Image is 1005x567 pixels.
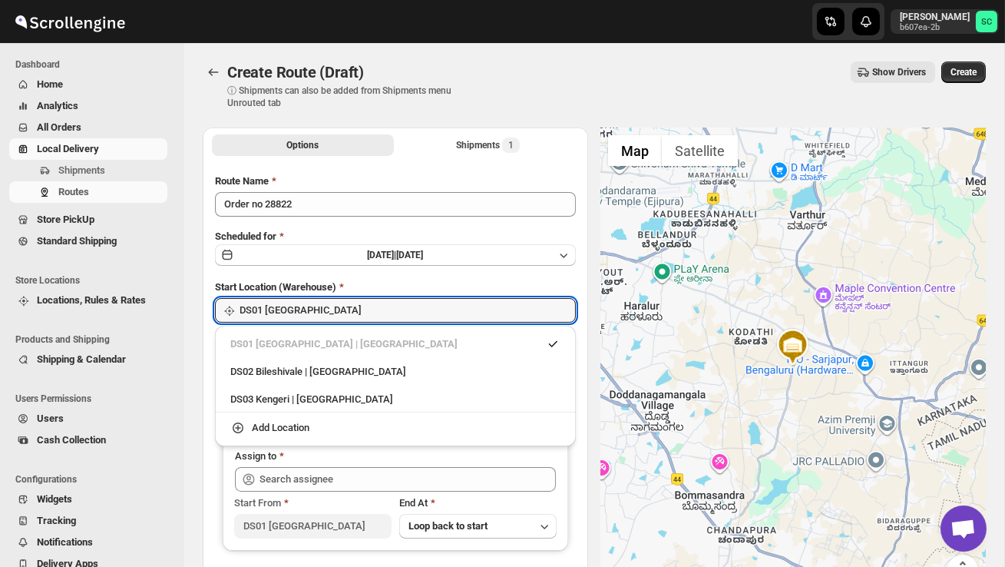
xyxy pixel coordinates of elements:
span: Tracking [37,515,76,526]
span: Configurations [15,473,174,486]
button: Home [9,74,167,95]
div: DS03 Kengeri | [GEOGRAPHIC_DATA] [230,392,560,407]
button: Widgets [9,489,167,510]
button: Selected Shipments [397,134,579,156]
span: Routes [58,186,89,197]
div: DS01 [GEOGRAPHIC_DATA] | [GEOGRAPHIC_DATA] [230,337,560,352]
span: Store Locations [15,274,174,287]
span: Sanjay chetri [976,11,997,32]
span: Loop back to start [408,520,488,532]
li: DS01 Sarjapur [215,332,576,356]
div: Shipments [456,138,520,153]
button: Notifications [9,532,167,553]
button: [DATE]|[DATE] [215,244,576,266]
p: ⓘ Shipments can also be added from Shipments menu Unrouted tab [227,85,469,109]
button: Show satellite imagery [662,135,738,166]
li: DS02 Bileshivale [215,356,576,384]
input: Search location [240,298,576,323]
div: Assign to [235,449,276,464]
input: Eg: Bengaluru Route [215,192,576,217]
img: ScrollEngine [12,2,127,41]
span: Users [37,413,64,424]
button: Routes [203,61,224,83]
span: Start From [234,497,281,509]
span: Show Drivers [872,66,926,78]
span: Home [37,78,63,90]
span: Notifications [37,536,93,548]
div: DS02 Bileshivale | [GEOGRAPHIC_DATA] [230,364,560,380]
button: Analytics [9,95,167,117]
span: [DATE] [397,250,424,260]
span: 1 [508,139,514,151]
span: Create [950,66,977,78]
span: Shipping & Calendar [37,353,126,365]
button: Show street map [608,135,662,166]
text: SC [981,17,992,27]
button: Shipping & Calendar [9,349,167,370]
button: Shipments [9,160,167,181]
button: User menu [891,9,999,34]
span: All Orders [37,121,81,133]
button: All Orders [9,117,167,138]
span: Scheduled for [215,230,276,242]
span: Store PickUp [37,214,94,225]
p: [PERSON_NAME] [900,11,970,23]
span: Products and Shipping [15,333,174,346]
button: Show Drivers [851,61,935,83]
span: Widgets [37,493,72,505]
span: Create Route (Draft) [227,63,364,81]
button: Loop back to start [399,514,557,539]
div: End At [399,496,557,511]
button: Routes [9,181,167,203]
p: b607ea-2b [900,23,970,32]
span: Shipments [58,164,105,176]
span: Start Location (Warehouse) [215,281,336,293]
button: Cash Collection [9,429,167,451]
span: Route Name [215,175,269,187]
div: Add Location [252,420,309,436]
button: All Route Options [212,134,394,156]
button: Create [941,61,986,83]
span: Local Delivery [37,143,99,154]
span: Users Permissions [15,393,174,405]
span: Cash Collection [37,434,106,446]
button: Tracking [9,510,167,532]
span: Locations, Rules & Rates [37,294,146,306]
li: DS03 Kengeri [215,384,576,413]
button: Users [9,408,167,429]
span: Standard Shipping [37,235,117,247]
input: Search assignee [260,467,556,492]
span: Options [287,139,319,151]
span: [DATE] | [368,250,397,260]
button: Locations, Rules & Rates [9,290,167,311]
div: Open chat [941,506,987,552]
span: Analytics [37,100,78,111]
span: Dashboard [15,58,174,71]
